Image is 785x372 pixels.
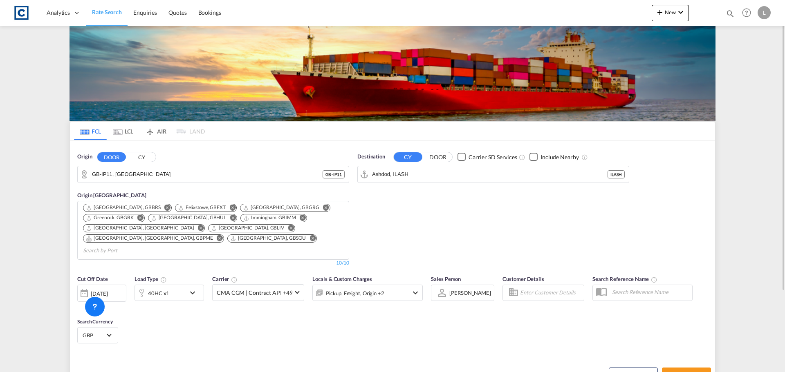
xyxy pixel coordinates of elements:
[92,9,122,16] span: Rate Search
[230,235,308,242] div: Press delete to remove this chip.
[77,192,146,198] span: Origin [GEOGRAPHIC_DATA]
[502,276,544,282] span: Customer Details
[192,225,204,233] button: Remove
[243,204,321,211] div: Press delete to remove this chip.
[312,285,423,301] div: Pickup Freight Origin Origin Custom Factory Stuffingicon-chevron-down
[77,301,83,312] md-datepicker: Select
[726,9,735,21] div: icon-magnify
[651,276,657,283] md-icon: Your search will be saved by the below given name
[372,168,608,180] input: Search by Port
[581,154,588,160] md-icon: Unchecked: Ignores neighbouring ports when fetching rates.Checked : Includes neighbouring ports w...
[135,285,204,301] div: 40HC x1icon-chevron-down
[394,152,422,162] button: CY
[86,225,194,232] div: London Gateway Port, GBLGP
[159,204,171,212] button: Remove
[133,9,157,16] span: Enquiries
[178,204,226,211] div: Felixstowe, GBFXT
[74,122,205,140] md-pagination-wrapper: Use the left and right arrow keys to navigate between tabs
[469,153,517,161] div: Carrier SD Services
[592,276,657,282] span: Search Reference Name
[82,329,114,341] md-select: Select Currency: £ GBPUnited Kingdom Pound
[608,286,692,298] input: Search Reference Name
[336,260,349,267] div: 10/10
[86,214,134,221] div: Greenock, GBGRK
[326,287,384,299] div: Pickup Freight Origin Origin Custom Factory Stuffing
[231,276,238,283] md-icon: The selected Trucker/Carrierwill be displayed in the rate results If the rates are from another f...
[211,225,286,232] div: Press delete to remove this chip.
[135,276,167,282] span: Load Type
[357,153,385,161] span: Destination
[410,288,420,298] md-icon: icon-chevron-down
[160,276,167,283] md-icon: icon-information-outline
[211,235,224,243] button: Remove
[77,285,126,302] div: [DATE]
[211,225,284,232] div: Liverpool, GBLIV
[230,235,306,242] div: Southampton, GBSOU
[77,319,113,325] span: Search Currency
[86,214,135,221] div: Press delete to remove this chip.
[91,290,108,297] div: [DATE]
[139,122,172,140] md-tab-item: AIR
[83,332,105,339] span: GBP
[243,214,297,221] div: Press delete to remove this chip.
[86,235,213,242] div: Portsmouth, HAM, GBPME
[318,204,330,212] button: Remove
[83,244,161,257] input: Search by Port
[212,276,238,282] span: Carrier
[541,153,579,161] div: Include Nearby
[758,6,771,19] div: L
[358,166,629,183] md-input-container: Ashdod, ILASH
[12,4,31,22] img: 1fdb9190129311efbfaf67cbb4249bed.jpeg
[198,9,221,16] span: Bookings
[47,9,70,17] span: Analytics
[458,153,517,161] md-checkbox: Checkbox No Ink
[283,225,295,233] button: Remove
[97,152,126,162] button: DOOR
[151,214,227,221] div: Hull, GBHUL
[92,168,323,180] input: Search by Door
[168,9,186,16] span: Quotes
[449,290,491,296] div: [PERSON_NAME]
[243,204,319,211] div: Grangemouth, GBGRG
[178,204,227,211] div: Press delete to remove this chip.
[77,153,92,161] span: Origin
[132,214,144,223] button: Remove
[652,5,689,21] button: icon-plus 400-fgNewicon-chevron-down
[740,6,754,20] span: Help
[449,287,492,298] md-select: Sales Person: Lauren Prentice
[82,201,345,257] md-chips-wrap: Chips container. Use arrow keys to select chips.
[325,172,342,177] span: GB - IP11
[740,6,758,20] div: Help
[312,276,372,282] span: Locals & Custom Charges
[70,26,715,121] img: LCL+%26+FCL+BACKGROUND.png
[127,152,156,162] button: CY
[188,288,202,298] md-icon: icon-chevron-down
[520,287,581,299] input: Enter Customer Details
[224,204,236,212] button: Remove
[77,276,108,282] span: Cut Off Date
[217,289,292,297] span: CMA CGM | Contract API +49
[148,287,169,299] div: 40HC x1
[655,7,665,17] md-icon: icon-plus 400-fg
[78,166,349,183] md-input-container: GB-IP11, East Suffolk
[304,235,316,243] button: Remove
[608,170,625,178] div: ILASH
[726,9,735,18] md-icon: icon-magnify
[86,225,195,232] div: Press delete to remove this chip.
[145,127,155,133] md-icon: icon-airplane
[424,152,452,162] button: DOOR
[86,235,215,242] div: Press delete to remove this chip.
[655,9,686,16] span: New
[86,204,162,211] div: Press delete to remove this chip.
[519,154,525,160] md-icon: Unchecked: Search for CY (Container Yard) services for all selected carriers.Checked : Search for...
[86,204,161,211] div: Bristol, GBBRS
[107,122,139,140] md-tab-item: LCL
[74,122,107,140] md-tab-item: FCL
[151,214,228,221] div: Press delete to remove this chip.
[431,276,461,282] span: Sales Person
[294,214,307,223] button: Remove
[243,214,296,221] div: Immingham, GBIMM
[224,214,237,223] button: Remove
[676,7,686,17] md-icon: icon-chevron-down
